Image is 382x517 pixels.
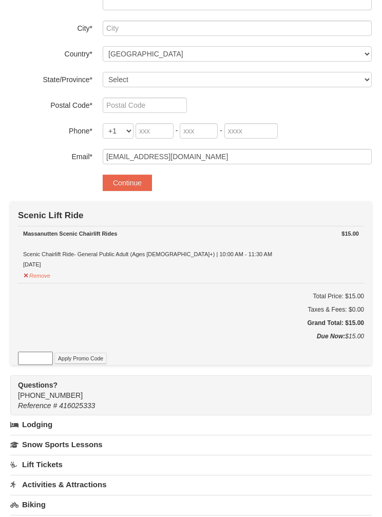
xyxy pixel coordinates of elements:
a: Lift Tickets [10,455,372,474]
input: Postal Code [103,98,187,113]
strong: Scenic Lift Ride [18,210,84,220]
div: Massanutten Scenic Chairlift Rides [23,228,359,239]
strong: Questions? [18,381,58,389]
a: Activities & Attractions [10,475,372,494]
label: Country* [10,46,92,59]
strong: Due Now: [317,333,345,340]
button: Apply Promo Code [54,353,107,364]
span: 416025333 [59,401,95,410]
label: Email* [10,149,92,162]
label: Postal Code* [10,98,92,110]
span: - [220,126,222,135]
input: xxxx [224,123,278,139]
input: xxx [180,123,218,139]
h6: Total Price: $15.00 [18,291,364,301]
label: State/Province* [10,72,92,85]
label: City* [10,21,92,33]
span: - [176,126,178,135]
div: Scenic Chairlift Ride- General Public Adult (Ages [DEMOGRAPHIC_DATA]+) | 10:00 AM - 11:30 AM [DATE] [23,228,359,270]
span: Reference # [18,401,57,410]
strong: $15.00 [341,228,359,239]
div: Taxes & Fees: $0.00 [18,304,364,315]
a: Lodging [10,415,372,434]
span: [PHONE_NUMBER] [18,380,353,399]
button: Remove [23,268,51,281]
input: xxx [136,123,174,139]
a: Snow Sports Lessons [10,435,372,454]
h5: Grand Total: $15.00 [18,318,364,328]
input: Email [103,149,372,164]
a: Biking [10,495,372,514]
div: $15.00 [18,331,364,352]
input: City [103,21,372,36]
label: Phone* [10,123,92,136]
button: Continue [103,175,152,191]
